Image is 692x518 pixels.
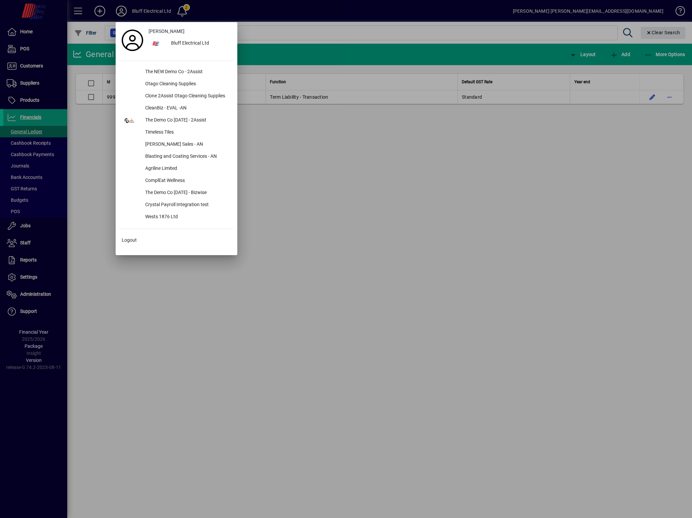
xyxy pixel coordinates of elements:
[119,163,234,175] button: Agriline Limited
[119,78,234,90] button: Otago Cleaning Supplies
[140,151,234,163] div: Blasting and Coating Services - AN
[140,199,234,211] div: Crystal Payroll Integration test
[119,187,234,199] button: The Demo Co [DATE] - Bizwise
[122,237,137,244] span: Logout
[140,66,234,78] div: The NEW Demo Co - 2Assist
[119,90,234,102] button: Clone 2Assist Otago Cleaning Supplies
[140,211,234,223] div: Wests 1876 Ltd
[119,34,146,46] a: Profile
[140,187,234,199] div: The Demo Co [DATE] - Bizwise
[119,114,234,127] button: The Demo Co [DATE] - 2Assist
[140,114,234,127] div: The Demo Co [DATE] - 2Assist
[146,26,234,38] a: [PERSON_NAME]
[119,102,234,114] button: CleanBiz - EVAL -AN
[140,163,234,175] div: Agriline Limited
[119,199,234,211] button: Crystal Payroll Integration test
[119,66,234,78] button: The NEW Demo Co - 2Assist
[119,234,234,246] button: Logout
[119,127,234,139] button: Timeless Tiles
[149,28,185,35] span: [PERSON_NAME]
[119,211,234,223] button: Wests 1876 Ltd
[146,38,234,50] button: Bluff Electrical Ltd
[140,139,234,151] div: [PERSON_NAME] Sales - AN
[140,175,234,187] div: ComplEat Wellness
[166,38,234,50] div: Bluff Electrical Ltd
[140,102,234,114] div: CleanBiz - EVAL -AN
[140,78,234,90] div: Otago Cleaning Supplies
[119,151,234,163] button: Blasting and Coating Services - AN
[119,139,234,151] button: [PERSON_NAME] Sales - AN
[119,175,234,187] button: ComplEat Wellness
[140,127,234,139] div: Timeless Tiles
[140,90,234,102] div: Clone 2Assist Otago Cleaning Supplies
